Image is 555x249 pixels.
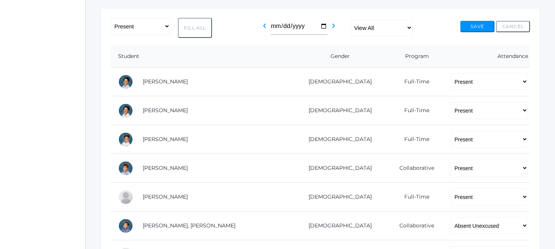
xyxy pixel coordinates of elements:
a: [PERSON_NAME] [143,107,188,114]
td: [DEMOGRAPHIC_DATA] [290,154,385,183]
button: Fill All [178,18,212,38]
div: Chloé Noëlle Cope [118,189,133,205]
td: [DEMOGRAPHIC_DATA] [290,125,385,154]
td: [DEMOGRAPHIC_DATA] [290,96,385,125]
i: chevron_right [329,21,338,30]
th: Gender [290,45,385,67]
a: [PERSON_NAME], [PERSON_NAME] [143,222,235,229]
td: Collaborative [385,154,443,183]
td: [DEMOGRAPHIC_DATA] [290,183,385,211]
a: [PERSON_NAME] [143,78,188,85]
td: Collaborative [385,211,443,240]
th: Program [385,45,443,67]
div: Dominic Abrea [118,74,133,89]
div: Owen Bernardez [118,132,133,147]
th: Student [111,45,290,67]
a: [PERSON_NAME] [143,164,188,171]
td: Full-Time [385,125,443,154]
td: [DEMOGRAPHIC_DATA] [290,211,385,240]
td: Full-Time [385,67,443,96]
td: Full-Time [385,96,443,125]
a: [PERSON_NAME] [143,136,188,143]
a: chevron_right [329,25,338,32]
button: Save [460,21,494,32]
i: chevron_left [260,21,269,30]
a: chevron_left [260,25,269,32]
th: Attendance [443,45,530,67]
td: [DEMOGRAPHIC_DATA] [290,67,385,96]
a: [PERSON_NAME] [143,193,188,200]
div: Grayson Abrea [118,103,133,118]
div: Austen Crosby [118,218,133,233]
button: Cancel [496,21,530,32]
td: Full-Time [385,183,443,211]
div: Obadiah Bradley [118,161,133,176]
